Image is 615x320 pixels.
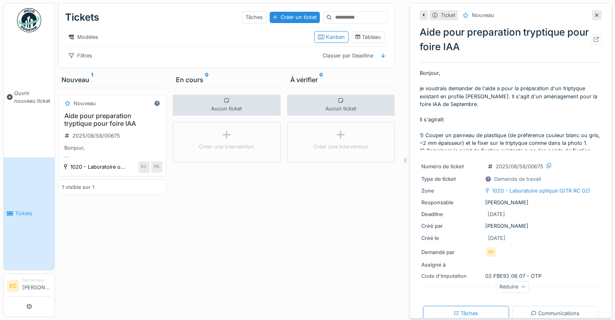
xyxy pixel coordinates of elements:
div: Créer un ticket [270,12,320,23]
span: Ouvrir nouveau ticket [14,89,51,105]
div: Aucun ticket [287,95,395,116]
div: Tâches [242,11,266,23]
div: 2025/08/58/00675 [72,132,120,140]
div: 1 visible sur 1 [62,183,94,191]
div: Filtres [65,50,96,61]
div: Nouveau [61,75,163,85]
a: Ouvrir nouveau ticket [4,37,55,157]
div: Modèles [65,31,102,43]
div: Créer une intervention [199,143,254,150]
div: Créer une intervention [313,143,368,150]
div: 02.FBE92.06.07 - OTP [421,272,600,280]
div: EC [138,161,150,173]
sup: 0 [205,75,209,85]
p: Bonjour, je voudrais demander de l'aide a pour la préparation d'un triptyque existant en profile ... [420,69,602,150]
div: [PERSON_NAME] [421,222,600,230]
div: À vérifier [290,75,392,85]
div: Aucun ticket [173,95,281,116]
span: Tickets [15,210,51,217]
a: EC Demandeur[PERSON_NAME] [7,277,51,297]
div: 2025/08/58/00675 [496,163,543,170]
div: Créé le [421,234,482,242]
div: Classer par Deadline [319,50,377,61]
div: En cours [176,75,277,85]
div: Deadline [421,210,482,218]
li: [PERSON_NAME] [22,277,51,295]
div: Créé par [421,222,482,230]
div: Numéro de ticket [421,163,482,170]
div: Demandé par [421,248,482,256]
sup: 1 [91,75,93,85]
img: Badge_color-CXgf-gQk.svg [17,8,41,32]
div: Code d'imputation [421,272,482,280]
div: Type de ticket [421,175,482,183]
li: EC [7,280,19,292]
div: Ticket [441,11,455,19]
div: [DATE] [488,234,505,242]
div: Demande de travail [494,175,541,183]
div: Nouveau [74,100,96,107]
div: EC [485,246,497,258]
div: [PERSON_NAME] [421,199,600,206]
div: Demandeur [22,277,51,283]
div: Nouveau [472,11,494,19]
div: PD [151,161,163,173]
div: Aide pour preparation tryptique pour foire IAA [420,25,602,54]
div: 1020 - Laboratoire o... [70,163,125,171]
h3: Aide pour preparation tryptique pour foire IAA [62,112,163,127]
div: Tâches [454,309,478,317]
a: Tickets [4,157,55,270]
div: Communications [531,309,579,317]
div: Bonjour, je voudrais demander de l'aide a pour la préparation d'un triptyque existant en profile ... [62,144,163,159]
div: Responsable [421,199,482,206]
div: 1020 - Laboratoire optique (GTR RC 02) [492,187,590,195]
div: Kanban [318,33,345,41]
div: Tickets [65,7,99,28]
div: [DATE] [488,210,505,218]
div: Zone [421,187,482,195]
div: Assigné à [421,261,482,269]
div: Tableau [355,33,381,41]
div: Réduire [496,281,529,293]
sup: 0 [319,75,323,85]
